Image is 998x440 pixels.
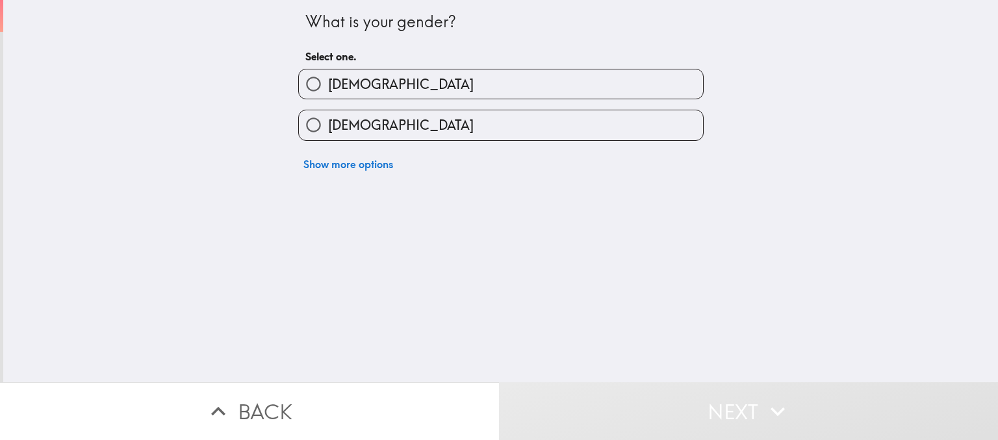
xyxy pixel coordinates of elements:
span: [DEMOGRAPHIC_DATA] [328,75,474,93]
button: [DEMOGRAPHIC_DATA] [299,69,703,99]
button: Next [499,382,998,440]
button: [DEMOGRAPHIC_DATA] [299,110,703,140]
div: What is your gender? [305,11,697,33]
span: [DEMOGRAPHIC_DATA] [328,116,474,134]
button: Show more options [298,151,398,177]
h6: Select one. [305,49,697,64]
